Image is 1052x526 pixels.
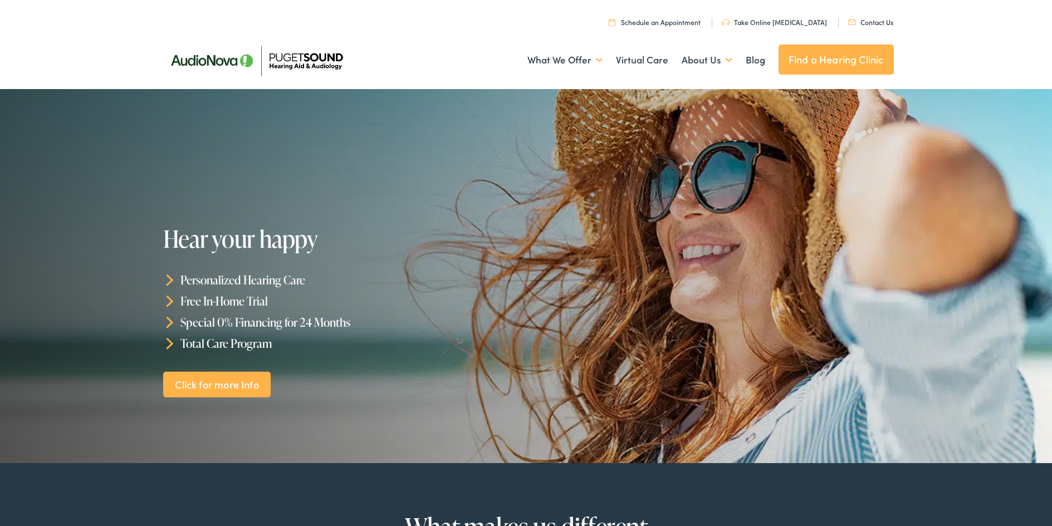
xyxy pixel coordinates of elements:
[163,332,531,353] li: Total Care Program
[616,40,668,81] a: Virtual Care
[163,291,531,312] li: Free In-Home Trial
[527,40,603,81] a: What We Offer
[163,226,502,252] h1: Hear your happy
[848,19,856,25] img: utility icon
[848,17,893,27] a: Contact Us
[779,45,894,75] a: Find a Hearing Clinic
[722,19,730,26] img: utility icon
[609,18,615,26] img: utility icon
[163,371,271,397] a: Click for more Info
[722,17,827,27] a: Take Online [MEDICAL_DATA]
[682,40,732,81] a: About Us
[609,17,701,27] a: Schedule an Appointment
[746,40,765,81] a: Blog
[163,312,531,333] li: Special 0% Financing for 24 Months
[163,269,531,291] li: Personalized Hearing Care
